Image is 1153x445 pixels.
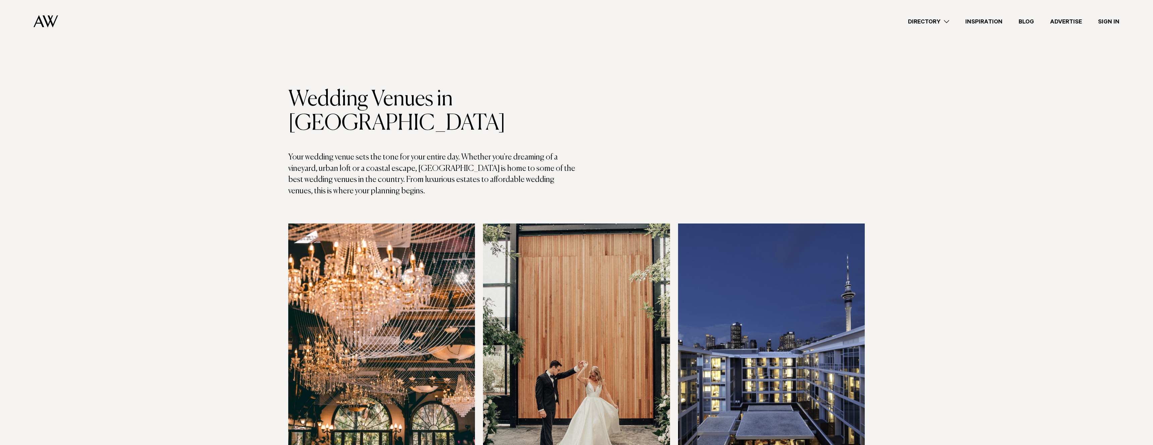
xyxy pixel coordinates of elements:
[1011,17,1042,26] a: Blog
[288,87,576,136] h1: Wedding Venues in [GEOGRAPHIC_DATA]
[1042,17,1090,26] a: Advertise
[957,17,1011,26] a: Inspiration
[1090,17,1128,26] a: Sign In
[288,152,576,197] p: Your wedding venue sets the tone for your entire day. Whether you're dreaming of a vineyard, urba...
[34,15,58,27] img: Auckland Weddings Logo
[900,17,957,26] a: Directory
